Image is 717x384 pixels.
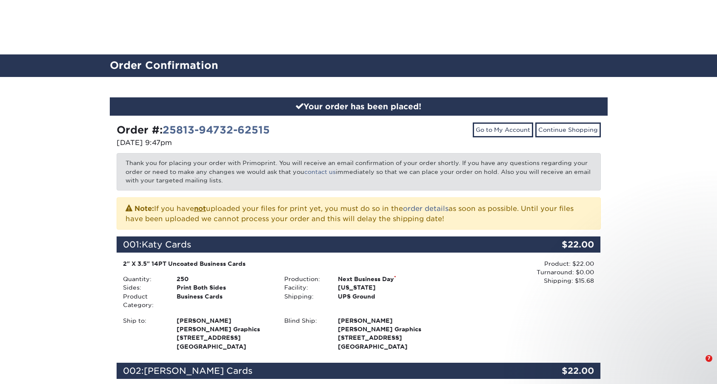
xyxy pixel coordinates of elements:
[194,205,206,213] b: not
[142,239,191,250] span: Katy Cards
[144,366,253,376] span: [PERSON_NAME] Cards
[473,122,533,137] a: Go to My Account
[117,138,352,148] p: [DATE] 9:47pm
[170,283,278,292] div: Print Both Sides
[331,283,439,292] div: [US_STATE]
[706,355,712,362] span: 7
[338,333,433,342] span: [STREET_ADDRESS]
[331,292,439,301] div: UPS Ground
[134,205,154,213] strong: Note:
[520,363,601,379] div: $22.00
[177,333,271,342] span: [STREET_ADDRESS]
[117,292,170,310] div: Product Category:
[117,283,170,292] div: Sides:
[117,316,170,351] div: Ship to:
[278,292,331,301] div: Shipping:
[338,325,433,333] span: [PERSON_NAME] Graphics
[304,168,336,175] a: contact us
[688,355,708,375] iframe: Intercom live chat
[126,203,592,224] p: If you have uploaded your files for print yet, you must do so in the as soon as possible. Until y...
[170,292,278,310] div: Business Cards
[117,275,170,283] div: Quantity:
[535,122,601,137] a: Continue Shopping
[338,316,433,325] span: [PERSON_NAME]
[177,316,271,325] span: [PERSON_NAME]
[520,236,601,253] div: $22.00
[117,153,601,190] p: Thank you for placing your order with Primoprint. You will receive an email confirmation of your ...
[123,259,433,268] div: 2" X 3.5" 14PT Uncoated Business Cards
[278,283,331,292] div: Facility:
[331,275,439,283] div: Next Business Day
[439,259,594,285] div: Product: $22.00 Turnaround: $0.00 Shipping: $15.68
[110,97,608,116] div: Your order has been placed!
[117,363,520,379] div: 002:
[338,316,433,350] strong: [GEOGRAPHIC_DATA]
[117,124,270,136] strong: Order #:
[103,58,614,74] h2: Order Confirmation
[403,205,448,213] a: order details
[163,124,270,136] a: 25813-94732-62515
[278,316,331,351] div: Blind Ship:
[117,236,520,253] div: 001:
[177,316,271,350] strong: [GEOGRAPHIC_DATA]
[2,358,72,381] iframe: Google Customer Reviews
[170,275,278,283] div: 250
[278,275,331,283] div: Production:
[177,325,271,333] span: [PERSON_NAME] Graphics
